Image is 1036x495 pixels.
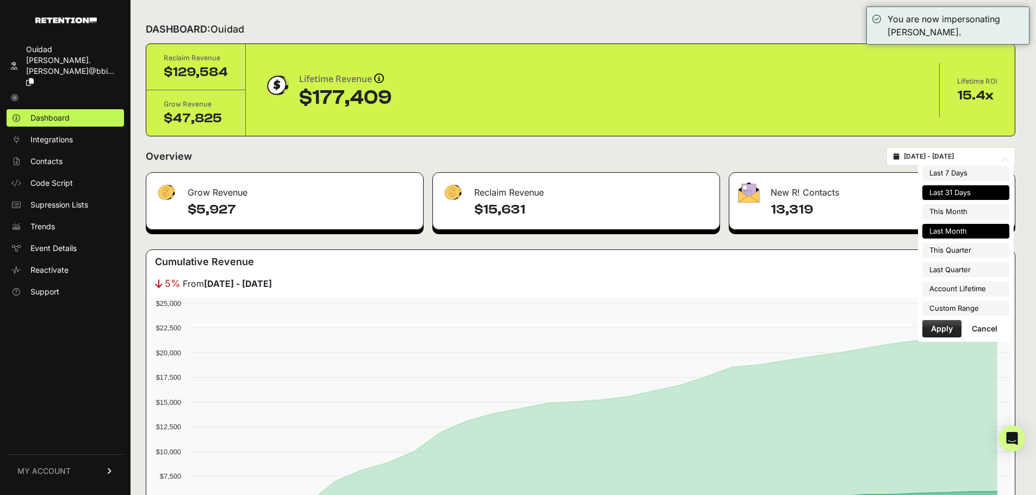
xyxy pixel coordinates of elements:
[738,182,760,203] img: fa-envelope-19ae18322b30453b285274b1b8af3d052b27d846a4fbe8435d1a52b978f639a2.png
[922,224,1009,239] li: Last Month
[30,156,63,167] span: Contacts
[17,466,71,477] span: MY ACCOUNT
[7,283,124,300] a: Support
[7,41,124,91] a: Ouidad [PERSON_NAME].[PERSON_NAME]@bbi...
[922,185,1009,200] li: Last 31 Days
[156,423,181,431] text: $12,500
[146,22,244,37] h2: DASHBOARD:
[442,182,463,203] img: fa-dollar-13500eef13a19c4ab2b9ed9ad552e47b0d9fc28b02b83b90ba0e00f96d6372e9.png
[30,243,77,254] span: Event Details
[164,64,228,81] div: $129,584
[156,448,181,456] text: $10,000
[922,320,961,337] button: Apply
[146,173,423,205] div: Grow Revenue
[160,472,181,480] text: $7,500
[7,454,124,487] a: MY ACCOUNT
[164,53,228,64] div: Reclaim Revenue
[888,12,1023,39] div: You are now impersonating [PERSON_NAME].
[7,218,124,235] a: Trends
[963,320,1006,337] button: Cancel
[433,173,719,205] div: Reclaim Revenue
[35,17,97,23] img: Retention.com
[30,265,69,275] span: Reactivate
[7,261,124,279] a: Reactivate
[729,173,1015,205] div: New R! Contacts
[155,254,254,270] h3: Cumulative Revenue
[146,149,192,164] h2: Overview
[263,72,290,99] img: dollar-coin-05c43ed7efb7bc0c12610022525b4bbbb207c7efeef5aecc26f025e68dcafac9.png
[7,174,124,192] a: Code Script
[922,243,1009,258] li: This Quarter
[188,201,414,218] h4: $5,927
[156,299,181,308] text: $25,000
[7,240,124,257] a: Event Details
[474,201,711,218] h4: $15,631
[299,72,392,87] div: Lifetime Revenue
[156,324,181,332] text: $22,500
[30,221,55,232] span: Trends
[957,87,997,104] div: 15.4x
[164,99,228,110] div: Grow Revenue
[210,23,244,35] span: Ouidad
[26,55,114,76] span: [PERSON_NAME].[PERSON_NAME]@bbi...
[922,204,1009,220] li: This Month
[204,278,272,289] strong: [DATE] - [DATE]
[156,398,181,406] text: $15,000
[7,153,124,170] a: Contacts
[155,182,177,203] img: fa-dollar-13500eef13a19c4ab2b9ed9ad552e47b0d9fc28b02b83b90ba0e00f96d6372e9.png
[30,112,70,123] span: Dashboard
[183,277,272,290] span: From
[164,110,228,127] div: $47,825
[922,262,1009,278] li: Last Quarter
[30,178,73,189] span: Code Script
[922,301,1009,316] li: Custom Range
[922,166,1009,181] li: Last 7 Days
[299,87,392,109] div: $177,409
[156,373,181,381] text: $17,500
[7,196,124,214] a: Supression Lists
[771,201,1006,218] h4: 13,319
[922,281,1009,297] li: Account Lifetime
[165,276,181,291] span: 5%
[30,134,73,145] span: Integrations
[30,199,88,210] span: Supression Lists
[7,131,124,148] a: Integrations
[999,425,1025,452] div: Open Intercom Messenger
[26,44,120,55] div: Ouidad
[7,109,124,127] a: Dashboard
[30,286,59,297] span: Support
[957,76,997,87] div: Lifetime ROI
[156,349,181,357] text: $20,000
